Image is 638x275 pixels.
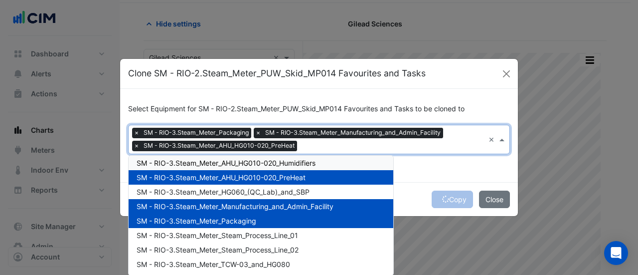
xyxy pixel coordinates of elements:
[137,173,306,182] span: SM - RIO-3.Steam_Meter_AHU_HG010-020_PreHeat
[604,241,628,265] div: Open Intercom Messenger
[132,128,141,138] span: ×
[141,141,297,151] span: SM - RIO-3.Steam_Meter_AHU_HG010-020_PreHeat
[137,217,256,225] span: SM - RIO-3.Steam_Meter_Packaging
[137,202,333,211] span: SM - RIO-3.Steam_Meter_Manufacturing_and_Admin_Facility
[499,66,514,81] button: Close
[137,188,310,196] span: SM - RIO-3.Steam_Meter_HG060_(QC_Lab)_and_SBP
[137,159,316,167] span: SM - RIO-3.Steam_Meter_AHU_HG010-020_Humidifiers
[137,231,298,240] span: SM - RIO-3.Steam_Meter_Steam_Process_Line_01
[254,128,263,138] span: ×
[488,134,497,145] span: Clear
[132,141,141,151] span: ×
[137,246,299,254] span: SM - RIO-3.Steam_Meter_Steam_Process_Line_02
[263,128,443,138] span: SM - RIO-3.Steam_Meter_Manufacturing_and_Admin_Facility
[479,191,510,208] button: Close
[137,260,290,269] span: SM - RIO-3.Steam_Meter_TCW-03_and_HG080
[128,105,510,113] h6: Select Equipment for SM - RIO-2.Steam_Meter_PUW_Skid_MP014 Favourites and Tasks to be cloned to
[128,67,426,80] h5: Clone SM - RIO-2.Steam_Meter_PUW_Skid_MP014 Favourites and Tasks
[128,155,159,166] button: Select All
[141,128,251,138] span: SM - RIO-3.Steam_Meter_Packaging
